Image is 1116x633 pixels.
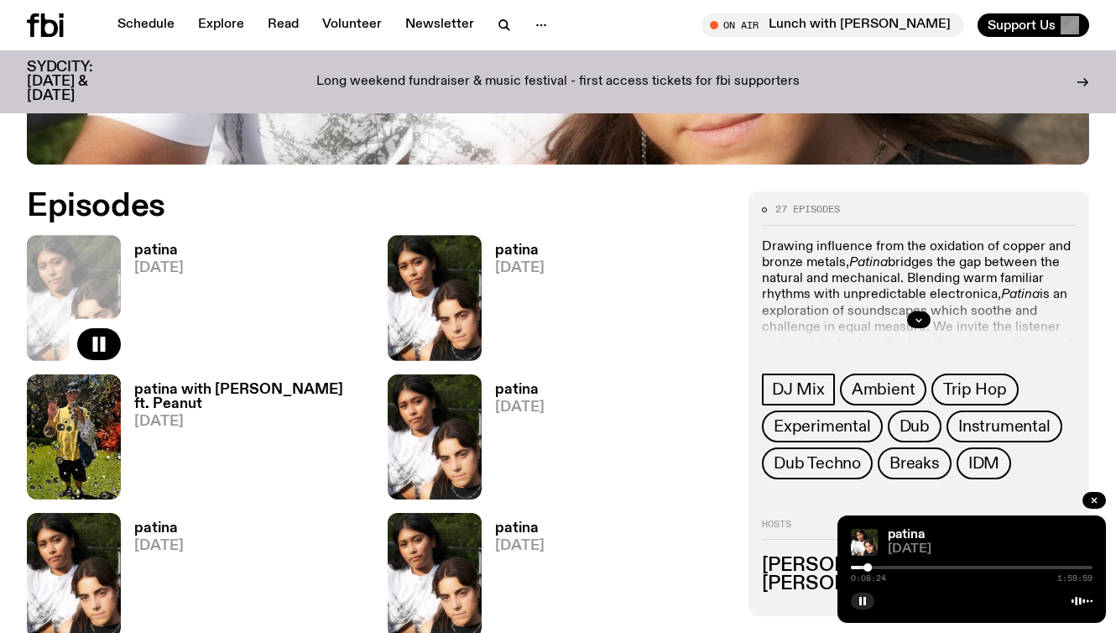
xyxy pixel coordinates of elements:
p: Drawing influence from the oxidation of copper and bronze metals, bridges the gap between the nat... [762,239,1076,416]
span: [DATE] [495,400,545,415]
em: Patina [849,256,888,269]
a: Read [258,13,309,37]
span: 27 episodes [775,205,840,214]
h3: patina [495,383,545,397]
a: patina[DATE] [482,383,545,500]
a: patina [888,528,925,541]
span: IDM [968,454,999,473]
span: DJ Mix [772,380,825,399]
a: Dub [888,411,941,442]
span: Experimental [774,417,871,436]
span: [DATE] [134,415,368,429]
a: Volunteer [312,13,392,37]
span: [DATE] [495,261,545,275]
span: [DATE] [888,543,1093,556]
a: Breaks [878,447,952,479]
span: Trip Hop [943,380,1006,399]
a: Ambient [840,374,927,405]
a: IDM [957,447,1011,479]
span: 1:59:59 [1057,574,1093,583]
h3: patina [134,243,184,258]
h3: patina [134,521,184,536]
a: Instrumental [947,411,1062,442]
span: Breaks [889,454,940,473]
a: patina with [PERSON_NAME] ft. Peanut[DATE] [121,383,368,500]
a: Schedule [107,13,185,37]
p: Long weekend fundraiser & music festival - first access tickets for fbi supporters [316,75,800,90]
a: Experimental [762,411,883,442]
h2: Episodes [27,191,728,222]
span: [DATE] [134,539,184,553]
span: [DATE] [495,539,545,553]
a: Explore [188,13,254,37]
span: 0:08:24 [851,574,886,583]
a: Trip Hop [931,374,1018,405]
h3: patina [495,243,545,258]
span: Ambient [852,380,915,399]
span: Dub [900,417,930,436]
a: DJ Mix [762,374,835,405]
h3: [PERSON_NAME] [762,575,1076,594]
h3: patina with [PERSON_NAME] ft. Peanut [134,383,368,411]
a: Dub Techno [762,447,873,479]
span: Dub Techno [774,454,861,473]
em: Patina [1001,288,1040,301]
button: Support Us [978,13,1089,37]
h3: [PERSON_NAME] [762,557,1076,575]
a: patina[DATE] [482,243,545,360]
h3: SYDCITY: [DATE] & [DATE] [27,60,134,103]
a: Newsletter [395,13,484,37]
span: Support Us [988,18,1056,33]
h2: Hosts [762,520,1076,540]
span: [DATE] [134,261,184,275]
span: Instrumental [958,417,1051,436]
h3: patina [495,521,545,536]
a: patina[DATE] [121,243,184,360]
button: On AirLunch with [PERSON_NAME] [701,13,964,37]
